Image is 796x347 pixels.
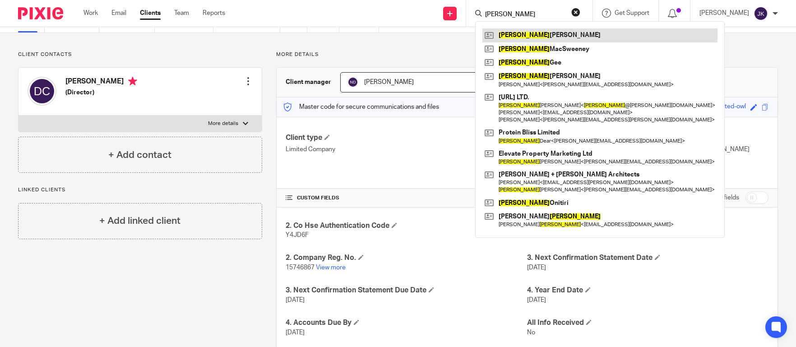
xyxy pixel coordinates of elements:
input: Search [484,11,565,19]
span: [DATE] [527,297,546,303]
h4: 4. Year End Date [527,286,768,295]
img: Pixie [18,7,63,19]
a: View more [316,264,346,271]
p: Master code for secure communications and files [283,102,439,111]
img: svg%3E [28,77,56,106]
p: [PERSON_NAME] [699,9,749,18]
p: More details [276,51,778,58]
p: Linked clients [18,186,262,194]
a: Work [83,9,98,18]
h4: 2. Company Reg. No. [286,253,527,263]
a: Team [174,9,189,18]
p: Client contacts [18,51,262,58]
h4: 3. Next Confirmation Statement Due Date [286,286,527,295]
h4: + Add contact [108,148,171,162]
h5: (Director) [65,88,137,97]
h3: Client manager [286,78,331,87]
span: Y4JD6F [286,232,309,238]
p: Limited Company [286,145,527,154]
a: Reports [203,9,225,18]
h4: CUSTOM FIELDS [286,194,527,202]
h4: All Info Received [527,318,768,328]
span: [PERSON_NAME] [364,79,414,85]
span: [DATE] [286,297,305,303]
h4: [PERSON_NAME] [65,77,137,88]
img: svg%3E [347,77,358,88]
span: Get Support [615,10,649,16]
img: svg%3E [754,6,768,21]
span: 15746867 [286,264,315,271]
h4: 3. Next Confirmation Statement Date [527,253,768,263]
h4: + Add linked client [99,214,180,228]
a: Email [111,9,126,18]
button: Clear [571,8,580,17]
span: No [527,329,535,336]
h4: 4. Accounts Due By [286,318,527,328]
i: Primary [128,77,137,86]
span: [DATE] [286,329,305,336]
h4: 2. Co Hse Authentication Code [286,221,527,231]
span: [DATE] [527,264,546,271]
h4: Client type [286,133,527,143]
a: Clients [140,9,161,18]
p: More details [208,120,238,127]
